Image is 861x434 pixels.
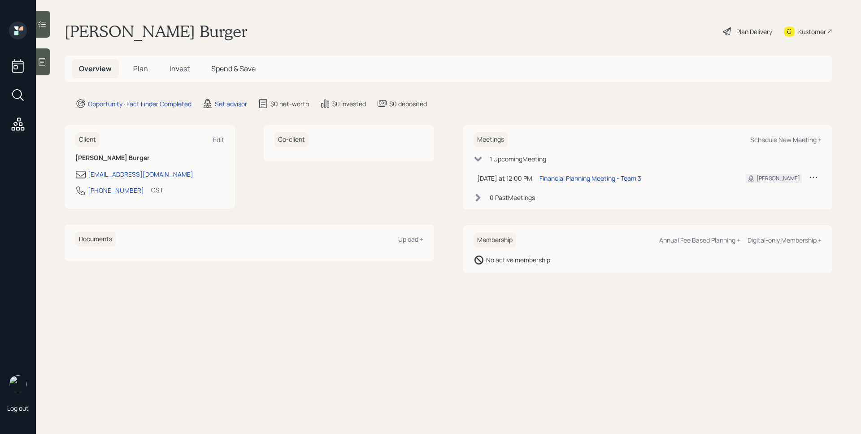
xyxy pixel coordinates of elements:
[170,64,190,74] span: Invest
[539,174,641,183] div: Financial Planning Meeting - Team 3
[659,236,740,244] div: Annual Fee Based Planning +
[398,235,423,243] div: Upload +
[9,375,27,393] img: james-distasi-headshot.png
[270,99,309,108] div: $0 net-worth
[332,99,366,108] div: $0 invested
[88,99,191,108] div: Opportunity · Fact Finder Completed
[490,193,535,202] div: 0 Past Meeting s
[798,27,826,36] div: Kustomer
[757,174,800,182] div: [PERSON_NAME]
[215,99,247,108] div: Set advisor
[75,132,100,147] h6: Client
[486,255,550,265] div: No active membership
[133,64,148,74] span: Plan
[274,132,309,147] h6: Co-client
[151,185,163,195] div: CST
[750,135,822,144] div: Schedule New Meeting +
[389,99,427,108] div: $0 deposited
[79,64,112,74] span: Overview
[211,64,256,74] span: Spend & Save
[474,233,516,247] h6: Membership
[88,169,193,179] div: [EMAIL_ADDRESS][DOMAIN_NAME]
[213,135,224,144] div: Edit
[490,154,546,164] div: 1 Upcoming Meeting
[75,154,224,162] h6: [PERSON_NAME] Burger
[75,232,116,247] h6: Documents
[65,22,248,41] h1: [PERSON_NAME] Burger
[88,186,144,195] div: [PHONE_NUMBER]
[736,27,772,36] div: Plan Delivery
[474,132,508,147] h6: Meetings
[7,404,29,412] div: Log out
[477,174,532,183] div: [DATE] at 12:00 PM
[748,236,822,244] div: Digital-only Membership +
